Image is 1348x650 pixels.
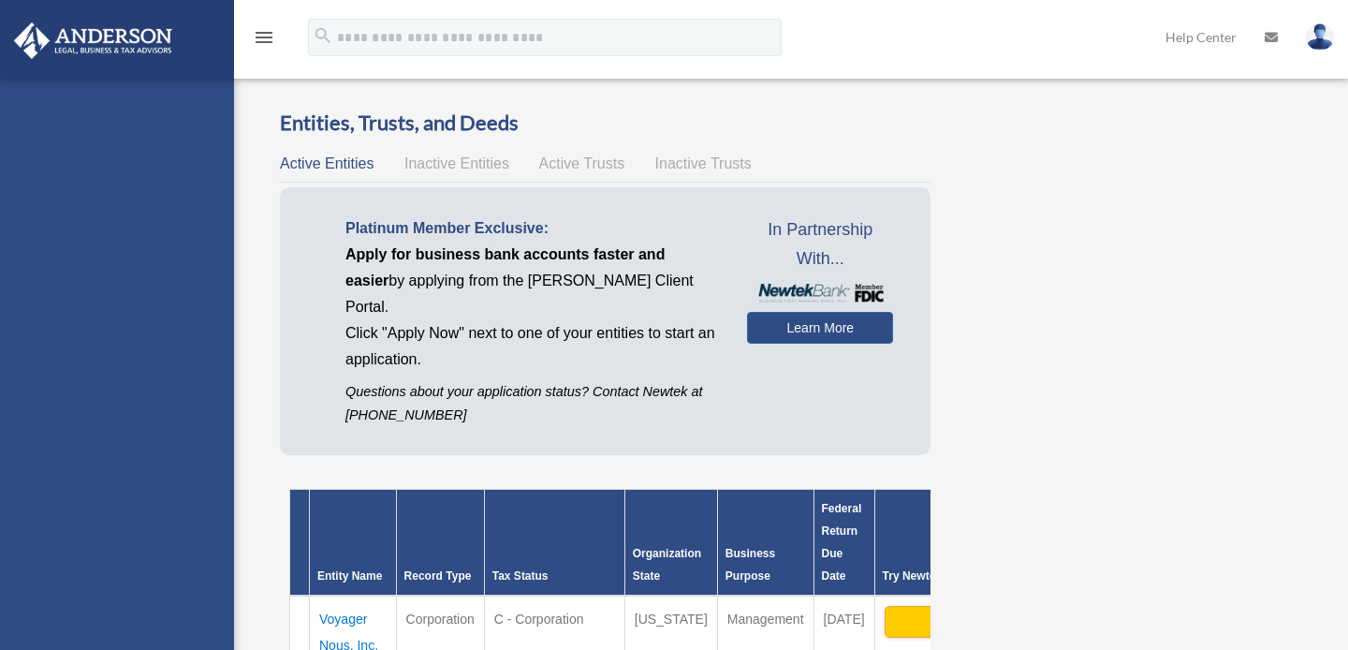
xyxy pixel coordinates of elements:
[747,215,893,274] span: In Partnership With...
[484,490,624,597] th: Tax Status
[756,284,884,303] img: NewtekBankLogoSM.png
[345,246,665,288] span: Apply for business bank accounts faster and easier
[345,215,719,242] p: Platinum Member Exclusive:
[280,109,930,138] h3: Entities, Trusts, and Deeds
[717,490,813,597] th: Business Purpose
[1306,23,1334,51] img: User Pic
[655,155,752,171] span: Inactive Trusts
[404,155,509,171] span: Inactive Entities
[396,490,484,597] th: Record Type
[253,26,275,49] i: menu
[624,490,717,597] th: Organization State
[885,606,1067,638] button: Apply Now
[310,490,397,597] th: Entity Name
[345,380,719,427] p: Questions about your application status? Contact Newtek at [PHONE_NUMBER]
[345,242,719,320] p: by applying from the [PERSON_NAME] Client Portal.
[313,25,333,46] i: search
[253,33,275,49] a: menu
[883,565,1069,587] div: Try Newtek Bank
[345,320,719,373] p: Click "Apply Now" next to one of your entities to start an application.
[747,312,893,344] a: Learn More
[8,22,178,59] img: Anderson Advisors Platinum Portal
[813,490,874,597] th: Federal Return Due Date
[280,155,374,171] span: Active Entities
[539,155,625,171] span: Active Trusts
